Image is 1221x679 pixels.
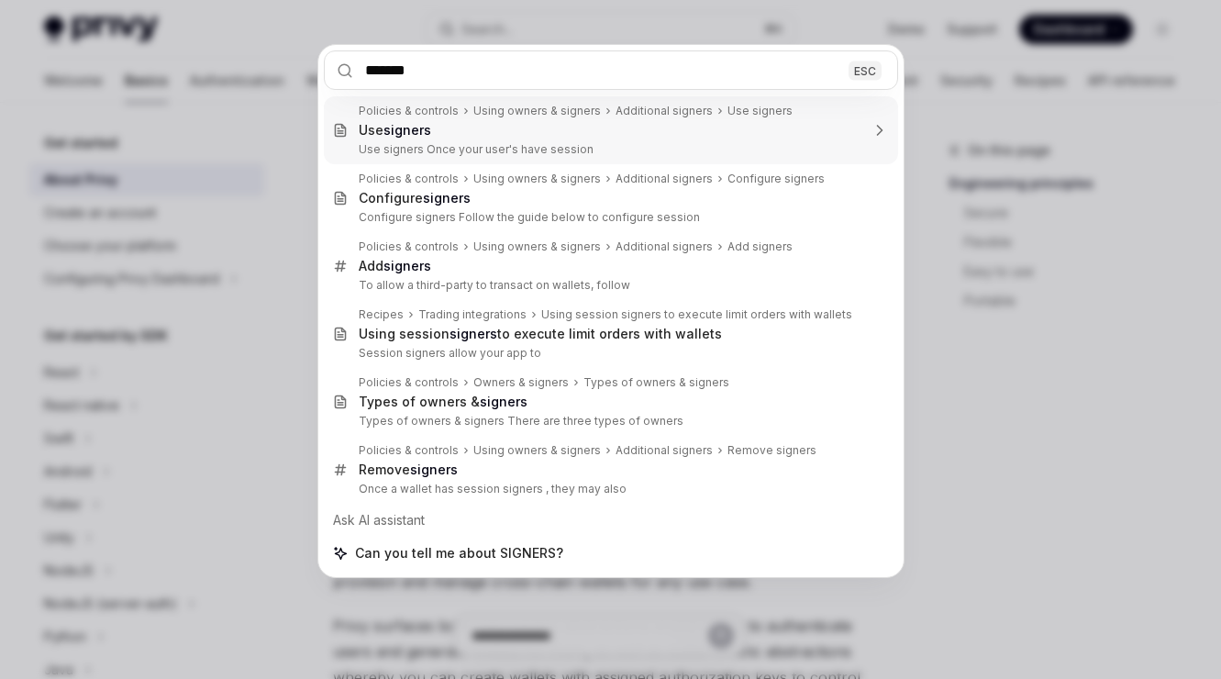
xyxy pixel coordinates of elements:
[473,239,601,254] div: Using owners & signers
[324,504,898,537] div: Ask AI assistant
[616,443,713,458] div: Additional signers
[359,375,459,390] div: Policies & controls
[359,462,458,478] div: Remove
[616,104,713,118] div: Additional signers
[410,462,458,477] b: signers
[359,443,459,458] div: Policies & controls
[359,239,459,254] div: Policies & controls
[473,375,569,390] div: Owners & signers
[849,61,882,80] div: ESC
[359,122,431,139] div: Use
[727,443,816,458] div: Remove signers
[359,258,431,274] div: Add
[727,239,793,254] div: Add signers
[359,104,459,118] div: Policies & controls
[359,210,860,225] p: Configure signers Follow the guide below to configure session
[359,172,459,186] div: Policies & controls
[616,172,713,186] div: Additional signers
[473,104,601,118] div: Using owners & signers
[359,346,860,361] p: Session signers allow your app to
[727,172,825,186] div: Configure signers
[359,190,471,206] div: Configure
[359,307,404,322] div: Recipes
[359,414,860,429] p: Types of owners & signers There are three types of owners
[355,544,563,562] span: Can you tell me about SIGNERS?
[616,239,713,254] div: Additional signers
[450,326,497,341] b: signers
[473,172,601,186] div: Using owners & signers
[359,482,860,496] p: Once a wallet has session signers , they may also
[359,142,860,157] p: Use signers Once your user's have session
[727,104,793,118] div: Use signers
[359,394,527,410] div: Types of owners &
[359,326,722,342] div: Using session to execute limit orders with wallets
[383,122,431,138] b: signers
[480,394,527,409] b: signers
[418,307,527,322] div: Trading integrations
[383,258,431,273] b: signers
[541,307,852,322] div: Using session signers to execute limit orders with wallets
[473,443,601,458] div: Using owners & signers
[359,278,860,293] p: To allow a third-party to transact on wallets, follow
[423,190,471,206] b: signers
[583,375,729,390] div: Types of owners & signers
